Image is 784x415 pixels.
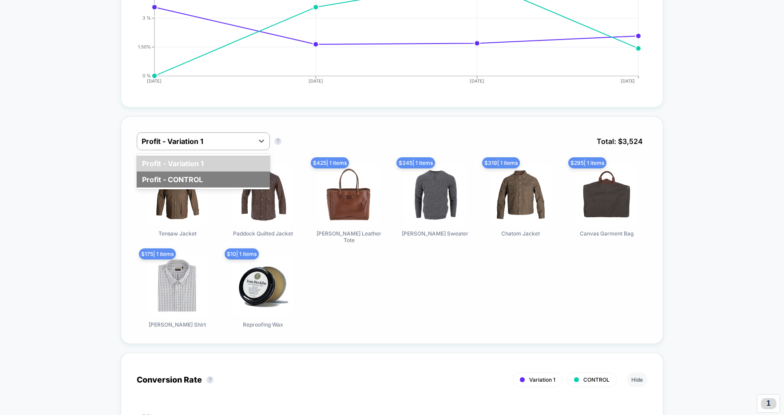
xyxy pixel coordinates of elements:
[529,376,555,383] span: Variation 1
[627,372,647,387] button: Hide
[396,157,435,168] span: $ 345 | 1 items
[274,138,281,145] button: ?
[316,230,382,243] span: [PERSON_NAME] Leather Tote
[143,73,151,78] tspan: 0 %
[232,255,294,317] img: Reproofing Wax
[592,132,647,150] span: Total: $ 3,524
[470,78,484,84] tspan: [DATE]
[158,230,197,237] span: Tensaw Jacket
[568,157,606,168] span: $ 295 | 1 items
[621,78,635,84] tspan: [DATE]
[318,164,380,226] img: Palmer Leather Tote
[482,157,520,168] span: $ 319 | 1 items
[137,172,270,188] div: Profit - CONTROL
[147,164,209,226] img: Tensaw Jacket
[206,376,214,383] button: ?
[402,230,468,237] span: [PERSON_NAME] Sweater
[143,15,151,20] tspan: 3 %
[309,78,323,84] tspan: [DATE]
[311,157,349,168] span: $ 425 | 1 items
[404,164,466,226] img: Albemarle Henley Sweater
[232,164,294,226] img: Paddock Quilted Jacket
[139,248,176,259] span: $ 175 | 1 items
[138,44,151,49] tspan: 1.50%
[575,164,637,226] img: Canvas Garment Bag
[233,230,293,237] span: Paddock Quilted Jacket
[147,78,162,84] tspan: [DATE]
[243,321,283,328] span: Reproofing Wax
[490,164,552,226] img: Chatom Jacket
[580,230,634,237] span: Canvas Garment Bag
[225,248,259,259] span: $ 10 | 1 items
[583,376,610,383] span: CONTROL
[149,321,206,328] span: [PERSON_NAME] Shirt
[137,156,270,172] div: Profit - Variation 1
[147,255,209,317] img: Monroe Poplin Shirt
[501,230,540,237] span: Chatom Jacket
